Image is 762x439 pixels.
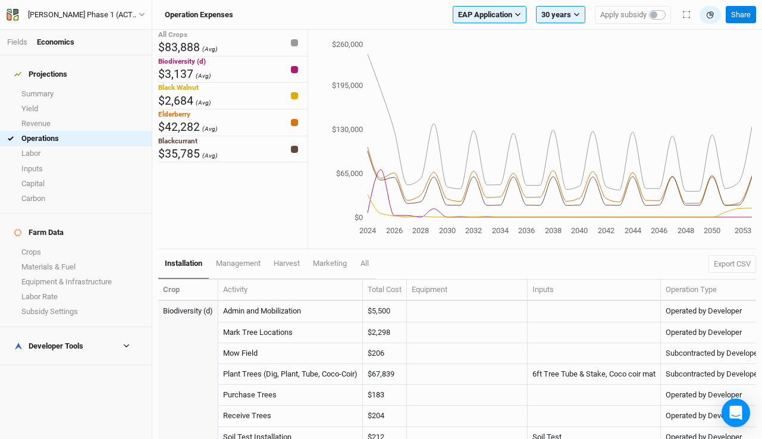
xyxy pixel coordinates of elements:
td: Biodiversity (d) [158,301,218,322]
tspan: 2024 [359,226,377,235]
span: EAP Application [458,9,512,21]
a: Plant Trees (Dig, Plant, Tube, Coco-Coir) [223,369,358,378]
a: Admin and Mobilization [223,306,301,315]
div: Economics [37,37,74,48]
tspan: $260,000 [332,40,363,49]
th: Crop [158,280,218,301]
button: Apply subsidy [595,6,671,24]
span: (Avg) [202,45,218,53]
a: Mow Field [223,349,258,358]
th: Activity [218,280,363,301]
button: 30 years [536,6,585,24]
tspan: 2050 [704,226,720,235]
span: $3,137 [158,67,193,81]
div: Farm Data [14,228,64,237]
tspan: $0 [355,213,363,222]
span: $83,888 [158,40,200,54]
td: $183 [363,385,407,406]
th: Total Cost [363,280,407,301]
td: $5,500 [363,301,407,322]
span: $35,785 [158,147,200,161]
button: Share [726,6,756,24]
div: Projections [14,70,67,79]
tspan: $65,000 [336,169,363,178]
tspan: $130,000 [332,125,363,134]
a: Receive Trees [223,411,271,420]
div: Developer Tools [14,341,83,351]
button: [PERSON_NAME] Phase 1 (ACTIVE 2024) [6,8,146,21]
tspan: 2046 [651,226,667,235]
span: Biodiversity (d) [158,57,206,65]
td: $67,839 [363,364,407,385]
span: (Avg) [196,72,211,80]
tspan: 2053 [735,226,752,235]
span: (Avg) [202,125,218,133]
span: $2,684 [158,94,193,108]
span: $42,282 [158,120,200,134]
td: 6ft Tree Tube & Stake, Coco coir mat [528,364,661,385]
h3: Operation Expenses [165,10,233,20]
div: Corbin Hill Phase 1 (ACTIVE 2024) [28,9,139,21]
a: Purchase Trees [223,390,277,399]
span: installation [165,259,202,268]
tspan: 2042 [598,226,614,235]
a: Fields [7,37,27,46]
span: harvest [274,259,300,268]
tspan: 2040 [572,226,588,235]
th: Equipment [407,280,528,301]
tspan: 2026 [386,226,403,235]
span: (Avg) [196,99,211,106]
div: [PERSON_NAME] Phase 1 (ACTIVE 2024) [28,9,139,21]
span: Black Walnut [158,83,199,92]
h4: Developer Tools [7,334,145,358]
td: $204 [363,406,407,427]
div: Open Intercom Messenger [722,399,750,427]
tspan: 2038 [545,226,562,235]
span: (Avg) [202,152,218,159]
td: $206 [363,343,407,364]
span: All Crops [158,30,187,39]
th: Inputs [528,280,661,301]
a: Mark Tree Locations [223,328,293,337]
tspan: 2030 [439,226,456,235]
button: Export CSV [708,255,756,273]
tspan: 2044 [625,226,642,235]
span: Apply subsidy [600,9,647,21]
tspan: $195,000 [332,81,363,90]
span: Elderberry [158,110,190,118]
button: EAP Application [453,6,526,24]
tspan: 2036 [519,226,535,235]
tspan: 2028 [412,226,429,235]
td: $2,298 [363,322,407,343]
span: All [360,259,369,268]
tspan: 2032 [465,226,482,235]
span: management [216,259,261,268]
span: marketing [313,259,347,268]
span: Blackcurrant [158,137,197,145]
tspan: 2034 [492,226,509,235]
tspan: 2048 [678,226,694,235]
